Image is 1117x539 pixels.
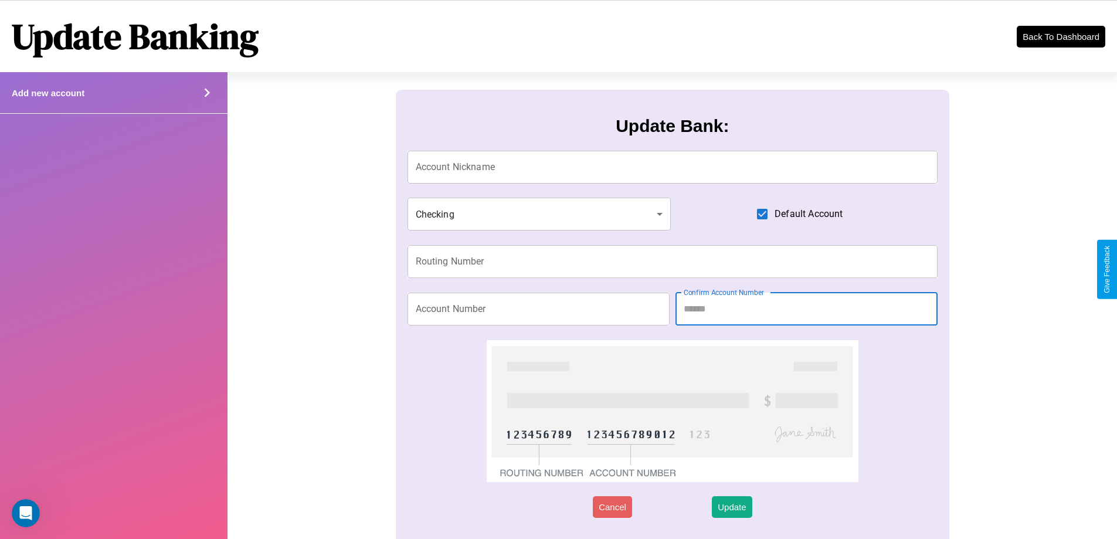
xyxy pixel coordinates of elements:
[12,88,84,98] h4: Add new account
[616,116,729,136] h3: Update Bank:
[1017,26,1105,48] button: Back To Dashboard
[12,12,259,60] h1: Update Banking
[775,207,843,221] span: Default Account
[684,287,764,297] label: Confirm Account Number
[12,499,40,527] iframe: Intercom live chat
[1103,246,1111,293] div: Give Feedback
[487,340,858,482] img: check
[408,198,671,230] div: Checking
[593,496,632,518] button: Cancel
[712,496,752,518] button: Update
